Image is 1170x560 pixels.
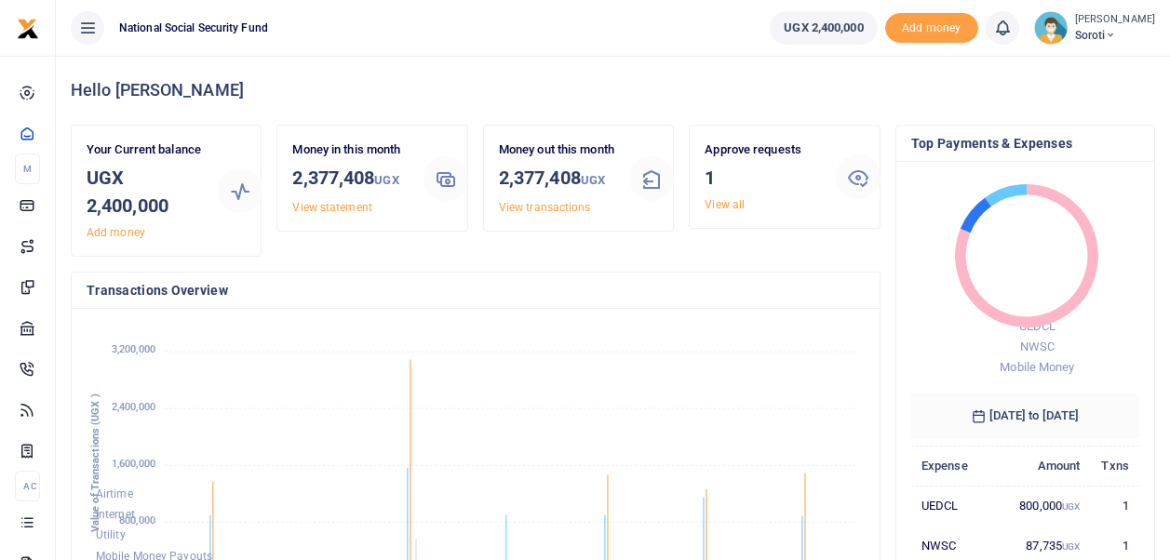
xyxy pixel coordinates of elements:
[1090,446,1139,486] th: Txns
[499,140,615,160] p: Money out this month
[911,446,1008,486] th: Expense
[581,173,605,187] small: UGX
[112,20,276,36] span: National Social Security Fund
[292,140,409,160] p: Money in this month
[96,487,133,500] span: Airtime
[1000,360,1074,374] span: Mobile Money
[784,19,863,37] span: UGX 2,400,000
[87,280,865,300] h4: Transactions Overview
[885,20,978,33] a: Add money
[762,11,884,45] li: Wallet ballance
[705,198,745,211] a: View all
[112,401,155,413] tspan: 2,400,000
[885,13,978,44] span: Add money
[292,201,371,214] a: View statement
[1008,446,1091,486] th: Amount
[499,201,591,214] a: View transactions
[71,80,1155,100] h4: Hello [PERSON_NAME]
[770,11,877,45] a: UGX 2,400,000
[96,508,135,521] span: Internet
[911,393,1139,438] h6: [DATE] to [DATE]
[87,164,203,220] h3: UGX 2,400,000
[89,394,101,533] text: Value of Transactions (UGX )
[96,529,126,542] span: Utility
[1090,486,1139,526] td: 1
[1019,319,1056,333] span: UEDCL
[15,471,40,501] li: Ac
[1020,340,1055,353] span: NWSC
[112,458,155,470] tspan: 1,600,000
[17,20,39,34] a: logo-small logo-large logo-large
[1075,27,1155,44] span: Soroti
[1034,11,1155,45] a: profile-user [PERSON_NAME] Soroti
[705,164,821,192] h3: 1
[1075,12,1155,28] small: [PERSON_NAME]
[119,514,155,527] tspan: 800,000
[15,153,40,184] li: M
[1062,501,1080,512] small: UGX
[87,226,145,239] a: Add money
[885,13,978,44] li: Toup your wallet
[1062,541,1080,552] small: UGX
[705,140,821,160] p: Approve requests
[911,486,1008,526] td: UEDCL
[499,164,615,194] h3: 2,377,408
[87,140,203,160] p: Your Current balance
[292,164,409,194] h3: 2,377,408
[112,344,155,356] tspan: 3,200,000
[374,173,398,187] small: UGX
[1008,486,1091,526] td: 800,000
[911,133,1139,153] h4: Top Payments & Expenses
[1034,11,1068,45] img: profile-user
[17,18,39,40] img: logo-small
